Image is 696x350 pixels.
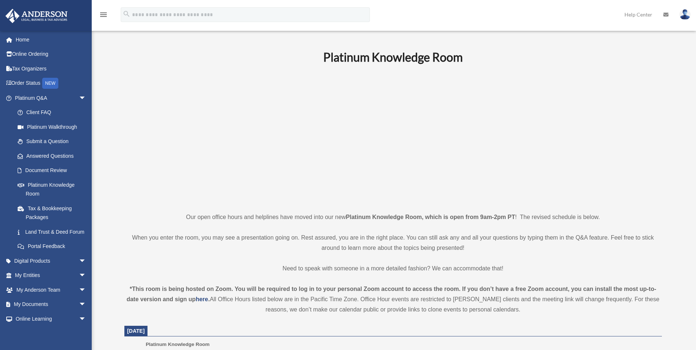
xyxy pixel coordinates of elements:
span: arrow_drop_down [79,297,94,312]
a: here [196,296,208,302]
a: My Anderson Teamarrow_drop_down [5,282,97,297]
a: My Documentsarrow_drop_down [5,297,97,312]
a: menu [99,13,108,19]
i: menu [99,10,108,19]
span: [DATE] [127,328,145,334]
strong: Platinum Knowledge Room, which is open from 9am-2pm PT [346,214,515,220]
a: Home [5,32,97,47]
span: arrow_drop_down [79,91,94,106]
div: NEW [42,78,58,89]
a: Digital Productsarrow_drop_down [5,254,97,268]
a: Client FAQ [10,105,97,120]
a: My Entitiesarrow_drop_down [5,268,97,283]
a: Portal Feedback [10,239,97,254]
p: Our open office hours and helplines have moved into our new ! The revised schedule is below. [124,212,662,222]
iframe: 231110_Toby_KnowledgeRoom [283,74,503,198]
p: When you enter the room, you may see a presentation going on. Rest assured, you are in the right ... [124,233,662,253]
a: Platinum Knowledge Room [10,178,94,201]
div: All Office Hours listed below are in the Pacific Time Zone. Office Hour events are restricted to ... [124,284,662,315]
a: Submit a Question [10,134,97,149]
a: Online Learningarrow_drop_down [5,311,97,326]
a: Platinum Walkthrough [10,120,97,134]
a: Tax & Bookkeeping Packages [10,201,97,225]
a: Platinum Q&Aarrow_drop_down [5,91,97,105]
img: User Pic [679,9,690,20]
span: arrow_drop_down [79,254,94,269]
strong: . [208,296,209,302]
span: arrow_drop_down [79,268,94,283]
b: Platinum Knowledge Room [323,50,463,64]
span: arrow_drop_down [79,311,94,327]
a: Land Trust & Deed Forum [10,225,97,239]
span: Platinum Knowledge Room [146,342,209,347]
strong: *This room is being hosted on Zoom. You will be required to log in to your personal Zoom account ... [127,286,656,302]
i: search [123,10,131,18]
a: Order StatusNEW [5,76,97,91]
span: arrow_drop_down [79,282,94,298]
a: Document Review [10,163,97,178]
img: Anderson Advisors Platinum Portal [3,9,70,23]
a: Answered Questions [10,149,97,163]
a: Tax Organizers [5,61,97,76]
p: Need to speak with someone in a more detailed fashion? We can accommodate that! [124,263,662,274]
a: Online Ordering [5,47,97,62]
